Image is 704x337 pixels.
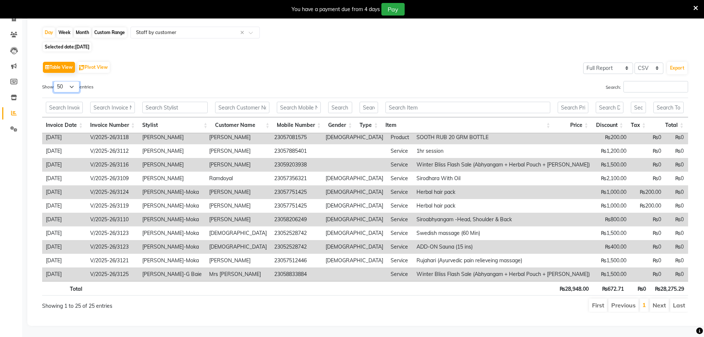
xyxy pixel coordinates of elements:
[665,199,687,213] td: ₨0
[271,158,322,172] td: 23059203938
[324,117,356,133] th: Gender: activate to sort column ascending
[387,226,413,240] td: Service
[665,144,687,158] td: ₨0
[42,185,86,199] td: [DATE]
[205,144,271,158] td: [PERSON_NAME]
[205,267,271,281] td: Mrs [PERSON_NAME]
[387,172,413,185] td: Service
[630,254,665,267] td: ₨0
[630,213,665,226] td: ₨0
[86,144,139,158] td: V/2025-26/3112
[74,27,91,38] div: Month
[277,102,321,113] input: Search Mobile Number
[86,199,139,213] td: V/2025-26/3119
[211,117,273,133] th: Customer Name: activate to sort column ascending
[413,185,594,199] td: Herbal hair pack
[665,267,687,281] td: ₨0
[630,172,665,185] td: ₨0
[42,267,86,281] td: [DATE]
[271,144,322,158] td: 23057885401
[665,254,687,267] td: ₨0
[642,301,646,309] a: 1
[139,131,205,144] td: [PERSON_NAME]
[387,199,413,213] td: Service
[42,281,86,296] th: Total
[43,62,75,73] button: Table View
[594,158,630,172] td: ₨1,500.00
[627,117,650,133] th: Tax: activate to sort column ascending
[413,158,594,172] td: Winter Bliss Flash Sale (Abhyangam + Herbal Pouch + [PERSON_NAME])
[42,226,86,240] td: [DATE]
[139,158,205,172] td: [PERSON_NAME]
[57,27,72,38] div: Week
[271,240,322,254] td: 23052528742
[205,172,271,185] td: Ramdoyal
[43,27,55,38] div: Day
[665,185,687,199] td: ₨0
[75,44,89,50] span: [DATE]
[387,254,413,267] td: Service
[79,65,85,71] img: pivot.png
[650,281,688,296] th: ₨28,275.29
[271,185,322,199] td: 23057751425
[77,62,110,73] button: Pivot View
[92,27,127,38] div: Custom Range
[43,42,91,51] span: Selected date:
[650,117,688,133] th: Total: activate to sort column ascending
[86,185,139,199] td: V/2025-26/3124
[413,240,594,254] td: ADD-ON Sauna (15 ins)
[594,172,630,185] td: ₨2,100.00
[205,185,271,199] td: [PERSON_NAME]
[413,131,594,144] td: SOOTH RUB 20 GRM BOTTLE
[653,102,684,113] input: Search Total
[630,240,665,254] td: ₨0
[594,254,630,267] td: ₨1,500.00
[139,144,205,158] td: [PERSON_NAME]
[356,117,382,133] th: Type: activate to sort column ascending
[606,81,688,92] label: Search:
[54,81,79,92] select: Showentries
[271,226,322,240] td: 23052528742
[665,158,687,172] td: ₨0
[594,199,630,213] td: ₨1,000.00
[665,172,687,185] td: ₨0
[413,213,594,226] td: Siroabhyangam -Head, Shoulder & Back
[322,213,387,226] td: [DEMOGRAPHIC_DATA]
[667,62,687,74] button: Export
[322,240,387,254] td: [DEMOGRAPHIC_DATA]
[413,144,594,158] td: 1hr session
[139,172,205,185] td: [PERSON_NAME]
[139,199,205,213] td: [PERSON_NAME]-Moka
[413,267,594,281] td: Winter Bliss Flash Sale (Abhyangam + Herbal Pouch + [PERSON_NAME])
[387,131,413,144] td: Product
[630,226,665,240] td: ₨0
[387,240,413,254] td: Service
[631,102,646,113] input: Search Tax
[630,131,665,144] td: ₨0
[271,254,322,267] td: 23057512446
[630,185,665,199] td: ₨200.00
[139,240,205,254] td: [PERSON_NAME]-Moka
[42,172,86,185] td: [DATE]
[42,158,86,172] td: [DATE]
[328,102,352,113] input: Search Gender
[42,213,86,226] td: [DATE]
[42,240,86,254] td: [DATE]
[205,226,271,240] td: [DEMOGRAPHIC_DATA]
[413,172,594,185] td: Sirodhara With Oil
[596,102,623,113] input: Search Discount
[387,158,413,172] td: Service
[42,131,86,144] td: [DATE]
[271,172,322,185] td: 23057356321
[594,185,630,199] td: ₨1,000.00
[205,213,271,226] td: [PERSON_NAME]
[42,298,305,310] div: Showing 1 to 25 of 25 entries
[592,117,627,133] th: Discount: activate to sort column ascending
[322,254,387,267] td: [DEMOGRAPHIC_DATA]
[594,240,630,254] td: ₨400.00
[215,102,270,113] input: Search Customer Name
[554,117,592,133] th: Price: activate to sort column ascending
[594,144,630,158] td: ₨1,200.00
[628,281,650,296] th: ₨0
[273,117,324,133] th: Mobile Number: activate to sort column ascending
